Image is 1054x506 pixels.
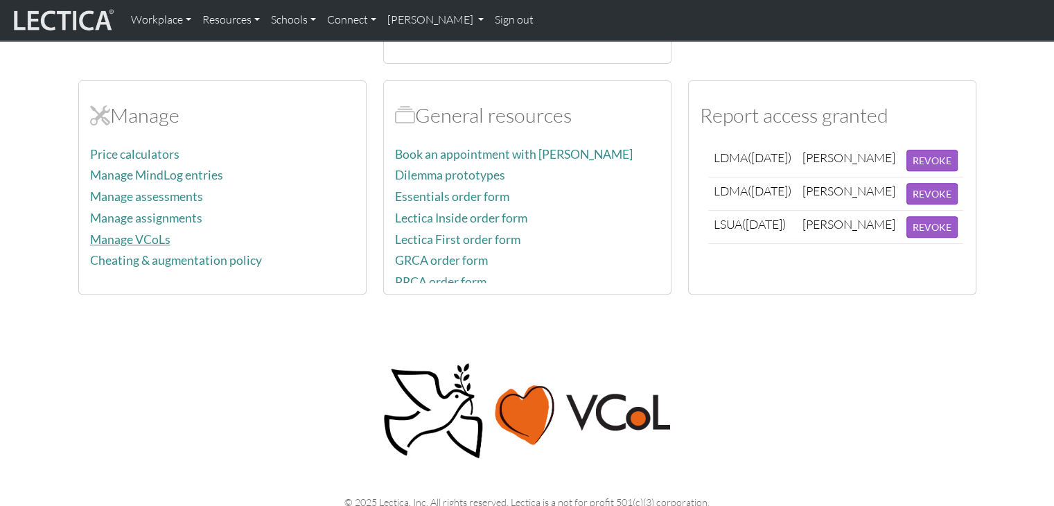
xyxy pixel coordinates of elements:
[90,147,179,162] a: Price calculators
[265,6,322,35] a: Schools
[906,216,958,238] button: REVOKE
[395,253,488,268] a: GRCA order form
[748,150,791,165] span: ([DATE])
[90,189,203,204] a: Manage assessments
[395,168,505,182] a: Dilemma prototypes
[708,144,797,177] td: LDMA
[906,150,958,171] button: REVOKE
[10,7,114,33] img: lecticalive
[90,253,262,268] a: Cheating & augmentation policy
[395,274,486,289] a: PRCA order form
[322,6,382,35] a: Connect
[748,183,791,198] span: ([DATE])
[489,6,539,35] a: Sign out
[395,232,520,247] a: Lectica First order form
[379,361,676,462] img: Peace, love, VCoL
[90,211,202,225] a: Manage assignments
[90,232,170,247] a: Manage VCoLs
[708,210,797,243] td: LSUA
[395,189,509,204] a: Essentials order form
[90,168,223,182] a: Manage MindLog entries
[395,211,527,225] a: Lectica Inside order form
[90,103,110,128] span: Manage
[90,103,355,128] h2: Manage
[382,6,489,35] a: [PERSON_NAME]
[395,147,633,162] a: Book an appointment with [PERSON_NAME]
[802,183,895,199] div: [PERSON_NAME]
[742,216,786,232] span: ([DATE])
[395,103,660,128] h2: General resources
[395,103,415,128] span: Resources
[906,183,958,204] button: REVOKE
[708,177,797,210] td: LDMA
[197,6,265,35] a: Resources
[125,6,197,35] a: Workplace
[802,150,895,166] div: [PERSON_NAME]
[700,103,965,128] h2: Report access granted
[802,216,895,232] div: [PERSON_NAME]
